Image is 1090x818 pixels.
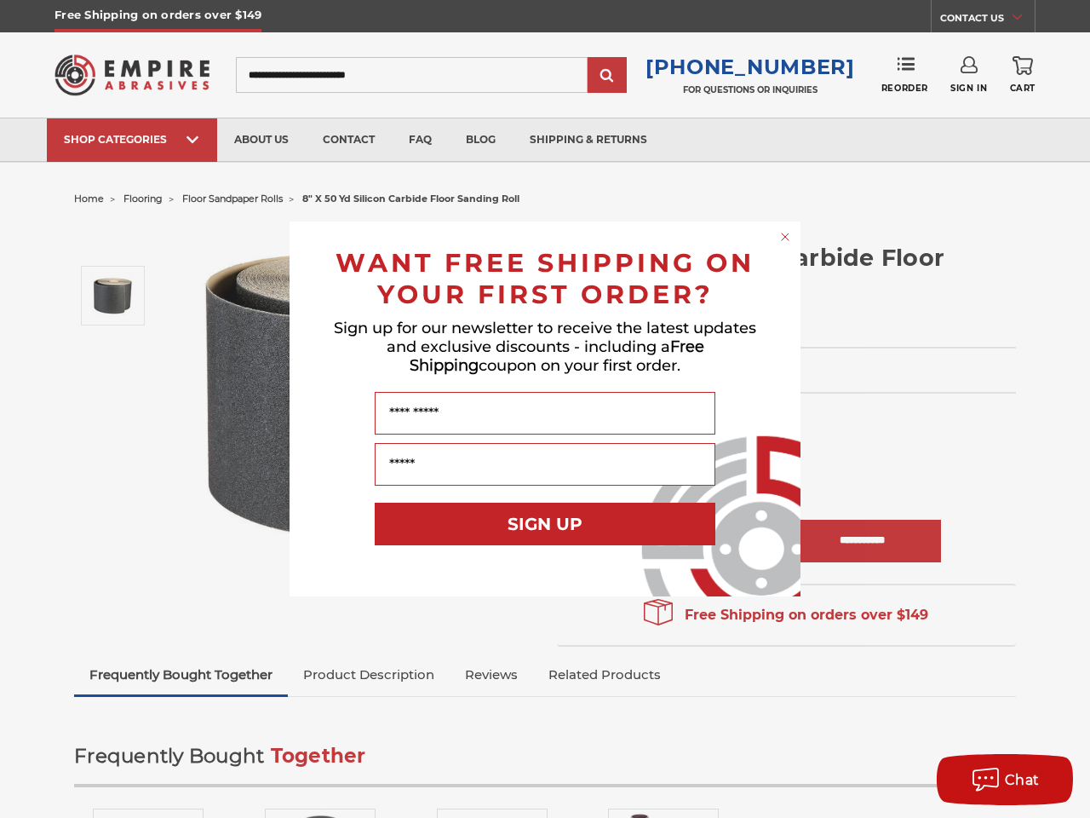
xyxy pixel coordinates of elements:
span: Free Shipping [410,337,704,375]
span: Sign up for our newsletter to receive the latest updates and exclusive discounts - including a co... [334,319,756,375]
button: Chat [937,754,1073,805]
span: WANT FREE SHIPPING ON YOUR FIRST ORDER? [336,247,754,310]
button: Close dialog [777,228,794,245]
button: SIGN UP [375,503,715,545]
span: Chat [1005,772,1040,788]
